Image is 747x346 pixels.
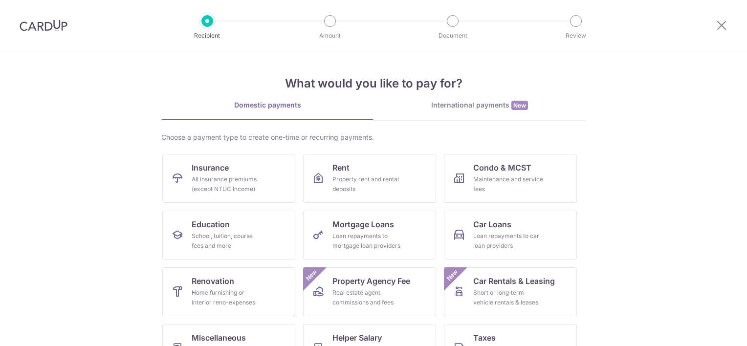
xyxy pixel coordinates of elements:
div: Real estate agent commissions and fees [332,288,403,307]
div: Choose a payment type to create one-time or recurring payments. [161,132,586,142]
div: Loan repayments to car loan providers [473,231,544,251]
span: Property Agency Fee [332,275,410,287]
div: Maintenance and service fees [473,174,544,194]
span: Renovation [192,275,234,287]
a: Condo & MCSTMaintenance and service fees [444,154,577,203]
h4: What would you like to pay for? [161,75,586,92]
span: New [511,101,528,110]
p: Review [540,31,612,41]
span: Insurance [192,162,229,173]
a: Property Agency FeeReal estate agent commissions and feesNew [303,267,436,316]
p: Recipient [171,31,243,41]
span: Car Loans [473,218,511,230]
span: Education [192,218,230,230]
a: Mortgage LoansLoan repayments to mortgage loan providers [303,211,436,259]
img: CardUp [20,20,67,31]
p: Amount [294,31,366,41]
div: Short or long‑term vehicle rentals & leases [473,288,544,307]
span: Helper Salary [332,332,382,344]
iframe: Opens a widget where you can find more information [684,317,737,341]
span: New [444,267,461,283]
span: Mortgage Loans [332,218,394,230]
span: Rent [332,162,350,173]
div: Property rent and rental deposits [332,174,403,194]
span: Taxes [473,332,496,344]
div: Loan repayments to mortgage loan providers [332,231,403,251]
div: School, tuition, course fees and more [192,231,262,251]
a: RenovationHome furnishing or interior reno-expenses [162,267,295,316]
span: New [304,267,320,283]
div: Domestic payments [161,100,373,110]
a: InsuranceAll insurance premiums (except NTUC Income) [162,154,295,203]
a: Car LoansLoan repayments to car loan providers [444,211,577,259]
span: Miscellaneous [192,332,246,344]
a: EducationSchool, tuition, course fees and more [162,211,295,259]
div: Home furnishing or interior reno-expenses [192,288,262,307]
a: RentProperty rent and rental deposits [303,154,436,203]
span: Car Rentals & Leasing [473,275,555,287]
div: All insurance premiums (except NTUC Income) [192,174,262,194]
p: Document [417,31,489,41]
div: International payments [373,100,586,110]
a: Car Rentals & LeasingShort or long‑term vehicle rentals & leasesNew [444,267,577,316]
span: Condo & MCST [473,162,531,173]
